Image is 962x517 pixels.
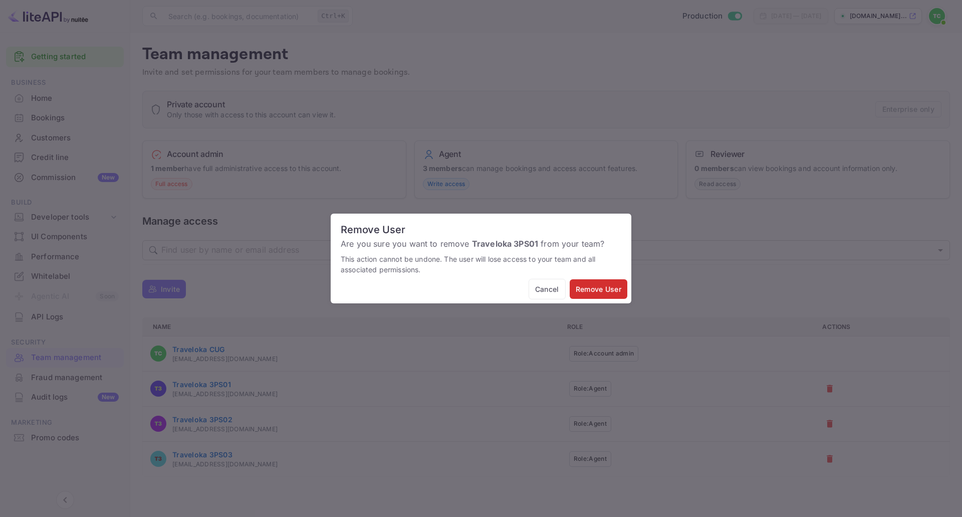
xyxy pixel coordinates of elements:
[529,279,566,299] button: Cancel
[570,279,627,299] button: Remove User
[341,224,405,236] h6: Remove User
[341,254,621,275] p: This action cannot be undone. The user will lose access to your team and all associated permissions.
[341,238,621,250] p: Are you sure you want to remove from your team?
[472,239,538,249] strong: Traveloka 3PS01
